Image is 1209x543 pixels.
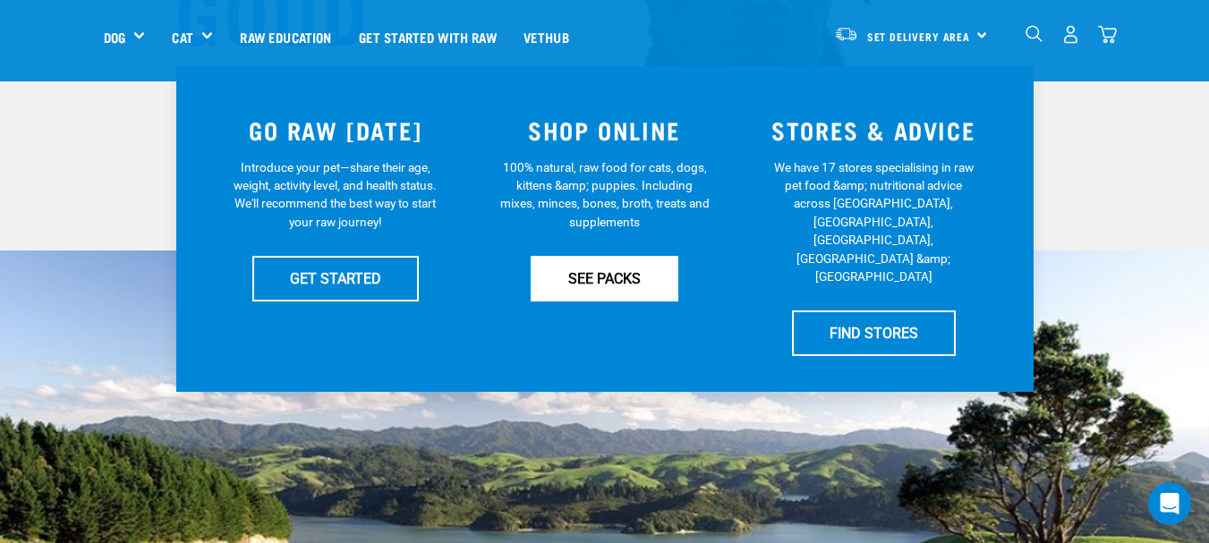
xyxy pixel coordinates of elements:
[1026,25,1043,42] img: home-icon-1@2x.png
[230,158,440,232] p: Introduce your pet—share their age, weight, activity level, and health status. We'll recommend th...
[1098,25,1117,44] img: home-icon@2x.png
[1061,25,1080,44] img: user.png
[510,1,583,72] a: Vethub
[226,1,345,72] a: Raw Education
[212,116,460,144] h3: GO RAW [DATE]
[792,310,956,355] a: FIND STORES
[481,116,728,144] h3: SHOP ONLINE
[172,27,192,47] a: Cat
[531,256,678,301] a: SEE PACKS
[1148,482,1191,525] iframe: Intercom live chat
[104,27,125,47] a: Dog
[867,33,971,39] span: Set Delivery Area
[834,26,858,42] img: van-moving.png
[252,256,419,301] a: GET STARTED
[750,116,998,144] h3: STORES & ADVICE
[769,158,979,286] p: We have 17 stores specialising in raw pet food &amp; nutritional advice across [GEOGRAPHIC_DATA],...
[345,1,510,72] a: Get started with Raw
[499,158,710,232] p: 100% natural, raw food for cats, dogs, kittens &amp; puppies. Including mixes, minces, bones, bro...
